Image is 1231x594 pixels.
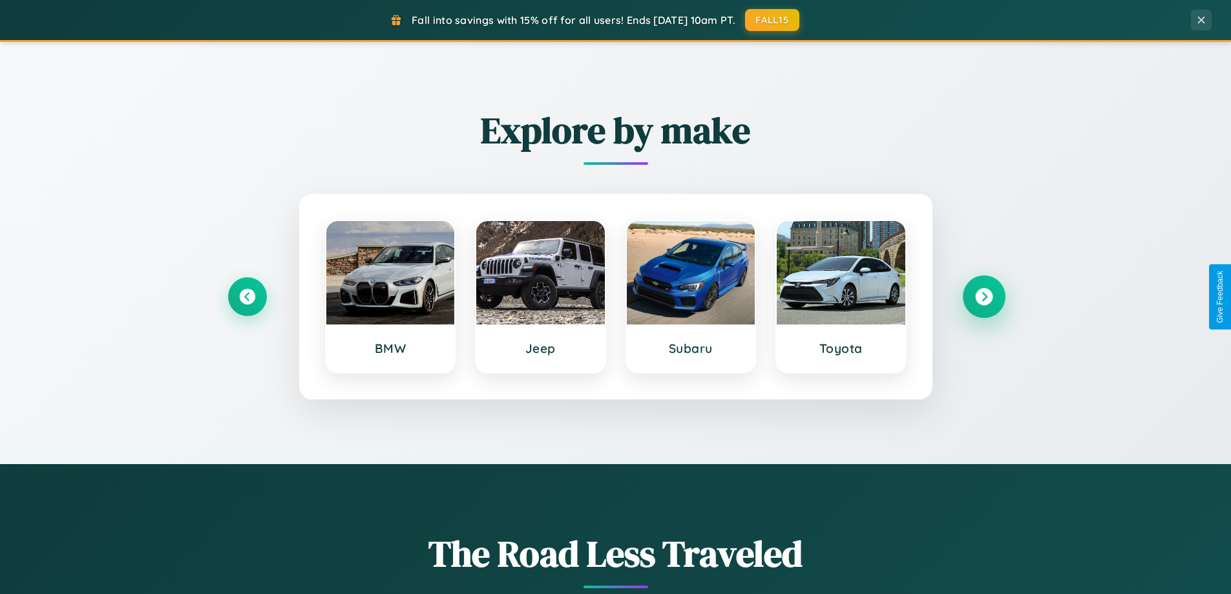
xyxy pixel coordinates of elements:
[412,14,735,27] span: Fall into savings with 15% off for all users! Ends [DATE] 10am PT.
[228,105,1004,155] h2: Explore by make
[745,9,799,31] button: FALL15
[640,341,742,356] h3: Subaru
[489,341,592,356] h3: Jeep
[228,529,1004,578] h1: The Road Less Traveled
[790,341,892,356] h3: Toyota
[1215,271,1225,323] div: Give Feedback
[339,341,442,356] h3: BMW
